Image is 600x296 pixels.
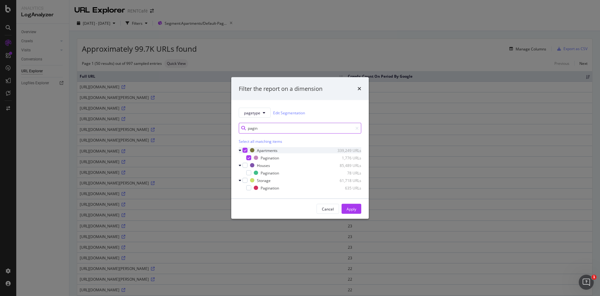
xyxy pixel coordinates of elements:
[331,185,361,190] div: 635 URLs
[257,178,271,183] div: Storage
[239,108,271,118] button: pagetype
[342,204,361,214] button: Apply
[579,275,594,290] iframe: Intercom live chat
[261,155,279,160] div: Pagination
[261,185,279,190] div: Pagination
[239,85,322,93] div: Filter the report on a dimension
[244,110,260,115] span: pagetype
[239,123,361,134] input: Search
[331,163,361,168] div: 85,489 URLs
[239,139,361,144] div: Select all matching items
[357,85,361,93] div: times
[331,178,361,183] div: 61,718 URLs
[331,155,361,160] div: 1,776 URLs
[322,206,334,211] div: Cancel
[257,163,270,168] div: Houses
[331,148,361,153] div: 339,249 URLs
[592,275,597,280] span: 1
[257,148,277,153] div: Apartments
[261,170,279,175] div: Pagination
[347,206,356,211] div: Apply
[317,204,339,214] button: Cancel
[231,77,369,219] div: modal
[331,170,361,175] div: 78 URLs
[273,109,305,116] a: Edit Segmentation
